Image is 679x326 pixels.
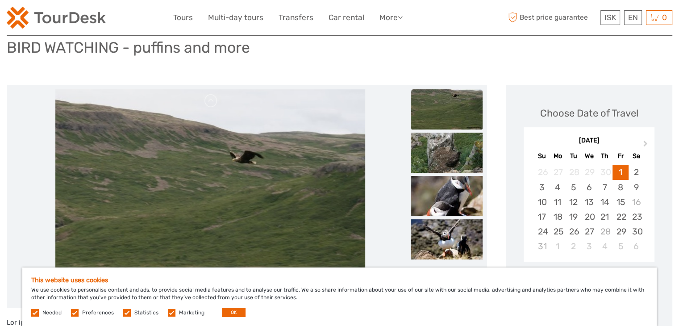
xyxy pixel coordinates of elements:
div: Choose Friday, May 22nd, 2026 [612,209,628,224]
div: Not available Sunday, April 26th, 2026 [534,165,550,180]
div: Choose Friday, May 8th, 2026 [612,180,628,195]
img: 5f539fe5f24e408a896e2a913c2a89d8_slider_thumbnail.jpg [411,176,483,216]
span: 0 [661,13,668,22]
img: a72e21ae79be490490a087045b035df2_slider_thumbnail.jpg [411,89,483,130]
div: Choose Friday, May 29th, 2026 [612,224,628,239]
button: OK [222,308,246,317]
label: Statistics [134,309,158,317]
label: Needed [42,309,62,317]
div: Choose Wednesday, May 20th, 2026 [581,209,597,224]
div: We [581,150,597,162]
div: Choose Monday, May 18th, 2026 [550,209,566,224]
div: Choose Wednesday, May 6th, 2026 [581,180,597,195]
div: Sa [629,150,644,162]
img: 120-15d4194f-c635-41b9-a512-a3cb382bfb57_logo_small.png [7,7,106,29]
button: Next Month [639,138,654,153]
div: Choose Thursday, May 21st, 2026 [597,209,612,224]
div: Not available Monday, April 27th, 2026 [550,165,566,180]
div: Choose Thursday, June 4th, 2026 [597,239,612,254]
div: Tu [566,150,581,162]
div: Choose Tuesday, May 26th, 2026 [566,224,581,239]
div: Choose Saturday, May 30th, 2026 [629,224,644,239]
div: Th [597,150,612,162]
div: We use cookies to personalise content and ads, to provide social media features and to analyse ou... [22,267,657,326]
img: a72e21ae79be490490a087045b035df2_main_slider.jpg [55,89,365,304]
div: Choose Saturday, June 6th, 2026 [629,239,644,254]
div: Choose Tuesday, May 5th, 2026 [566,180,581,195]
div: Choose Monday, May 25th, 2026 [550,224,566,239]
div: Not available Tuesday, April 28th, 2026 [566,165,581,180]
div: Not available Sunday, May 31st, 2026 [534,239,550,254]
div: Choose Monday, June 1st, 2026 [550,239,566,254]
a: Multi-day tours [208,11,263,24]
div: Choose Tuesday, June 2nd, 2026 [566,239,581,254]
div: Choose Friday, May 15th, 2026 [612,195,628,209]
div: Choose Friday, June 5th, 2026 [612,239,628,254]
img: b57803859dc644e3a8de11aa912f03e4_slider_thumbnail.jpg [411,219,483,259]
a: Tours [173,11,193,24]
h1: BIRD WATCHING - puffins and more [7,38,250,57]
a: More [379,11,403,24]
h5: This website uses cookies [31,276,648,284]
div: Choose Monday, May 11th, 2026 [550,195,566,209]
div: Choose Wednesday, May 27th, 2026 [581,224,597,239]
div: Not available Thursday, May 28th, 2026 [597,224,612,239]
div: Not available Wednesday, April 29th, 2026 [581,165,597,180]
img: fed6ae7ed6cb4232bd2d8bd15211832b_slider_thumbnail.jpg [411,133,483,173]
div: Choose Friday, May 1st, 2026 [612,165,628,180]
div: Not available Saturday, May 16th, 2026 [629,195,644,209]
div: Choose Sunday, May 24th, 2026 [534,224,550,239]
div: Choose Wednesday, June 3rd, 2026 [581,239,597,254]
div: [DATE] [524,136,654,146]
div: Fr [612,150,628,162]
p: We're away right now. Please check back later! [12,16,101,23]
label: Marketing [179,309,204,317]
div: Choose Monday, May 4th, 2026 [550,180,566,195]
div: Choose Saturday, May 2nd, 2026 [629,165,644,180]
div: Choose Saturday, May 9th, 2026 [629,180,644,195]
div: Choose Saturday, May 23rd, 2026 [629,209,644,224]
div: Choose Sunday, May 3rd, 2026 [534,180,550,195]
span: ISK [604,13,616,22]
div: Choose Date of Travel [540,106,638,120]
label: Preferences [82,309,114,317]
div: Choose Sunday, May 17th, 2026 [534,209,550,224]
div: Mo [550,150,566,162]
div: month 2026-05 [527,165,652,254]
div: Choose Tuesday, May 12th, 2026 [566,195,581,209]
div: Su [534,150,550,162]
div: Not available Thursday, April 30th, 2026 [597,165,612,180]
div: Choose Thursday, May 7th, 2026 [597,180,612,195]
div: Choose Sunday, May 10th, 2026 [534,195,550,209]
a: Car rental [329,11,364,24]
a: Transfers [279,11,313,24]
div: Choose Tuesday, May 19th, 2026 [566,209,581,224]
div: EN [624,10,642,25]
button: Open LiveChat chat widget [103,14,113,25]
span: Best price guarantee [506,10,598,25]
div: Choose Thursday, May 14th, 2026 [597,195,612,209]
div: Choose Wednesday, May 13th, 2026 [581,195,597,209]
